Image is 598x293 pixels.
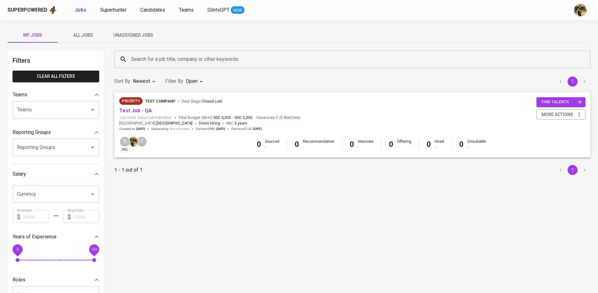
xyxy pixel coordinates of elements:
span: Deal Stage : [182,99,222,104]
p: Salary [13,170,26,178]
button: Clear All filters [13,71,99,82]
p: 1 - 1 out of 1 [114,166,143,174]
div: Hired [435,139,444,150]
span: Superhunter [100,7,127,13]
input: Value [73,210,99,223]
span: [DATE] [216,127,225,131]
div: Unsuitable [467,139,486,150]
span: Clear All filters [18,72,94,80]
input: Value [23,210,49,223]
b: 0 [295,140,299,149]
p: Years of Experience [13,233,57,241]
div: - [467,144,486,150]
div: Recommendation [303,139,334,150]
span: Min. [226,121,247,125]
div: Reporting Groups [13,126,99,139]
img: app logo [49,5,57,15]
button: Open [88,143,97,152]
p: Teams [13,91,27,99]
div: Salary [13,168,99,180]
div: - [303,144,334,150]
b: 0 [257,140,261,149]
p: Reporting Groups [13,129,51,136]
b: 0 [427,140,431,149]
nav: pagination navigation [555,77,590,87]
span: All Jobs [62,31,104,39]
p: Roles [13,276,25,284]
span: SGD 5,000 [234,115,252,120]
div: Interview [358,139,374,150]
span: Test Company [145,99,175,104]
b: 0 [350,140,354,149]
span: Unassigned Jobs [112,31,154,39]
span: 5 years [234,121,247,125]
span: Not indicated [170,127,190,131]
div: Sourced [265,139,279,150]
span: Earliest ECJD : [231,127,262,131]
span: Onboarding : [151,127,190,131]
span: 1 [275,115,278,120]
span: Candidates [140,7,165,13]
div: S [119,136,130,147]
b: 0 [389,140,393,149]
div: - [397,144,411,150]
div: New Job received from Demand Team, Client Priority [119,97,143,105]
a: GlintsGPT NEW [207,6,245,14]
span: Closed Lost [202,99,222,104]
div: Offering [397,139,411,150]
div: pic [119,136,130,152]
button: Open [88,190,97,199]
p: Newest [133,77,150,85]
span: NEW [231,7,245,13]
div: Teams [13,88,99,101]
span: 10+ [91,247,97,251]
span: GlintsGPT [207,7,229,13]
span: 0 [16,247,19,251]
span: My Jobs [11,31,54,39]
a: Test Job - QA [119,108,152,114]
span: SGD 4,000 [213,115,231,120]
span: Teams [179,7,194,13]
span: more actions [541,111,573,119]
a: Teams [179,6,195,14]
button: page 1 [568,77,578,87]
b: 0 [459,140,464,149]
b: Jobs [75,7,86,13]
p: Sort By [114,77,130,85]
div: Open [186,76,205,87]
a: Superhunter [100,6,128,14]
a: Candidates [140,6,166,14]
img: yongcheng@glints.com [574,4,587,16]
button: page 1 [568,165,578,175]
div: T [136,136,147,147]
span: Earliest EMD : [196,127,225,131]
span: find talents [541,99,582,106]
div: - [358,144,374,150]
span: Open [186,78,197,84]
img: yongcheng@glints.com [128,137,138,146]
span: [DATE] [136,127,145,131]
p: Filter By [165,77,183,85]
button: Open [88,105,97,114]
span: [DATE] [253,127,262,131]
button: more actions [536,109,585,120]
div: Years of Experience [13,231,99,243]
div: Roles [13,274,99,286]
div: Superpowered [8,7,47,14]
a: Jobs [75,6,88,14]
span: Priority [119,98,143,104]
span: [GEOGRAPHIC_DATA] , [119,120,192,127]
span: Total Budget (All-In) [178,115,252,120]
span: Created at : [119,127,145,131]
span: Direct Hiring [199,121,220,125]
button: find talents [536,97,585,107]
nav: pagination navigation [555,165,590,175]
div: - [435,144,444,150]
span: - [232,115,233,120]
a: Superpoweredapp logo [8,5,57,15]
div: - [265,144,279,150]
span: Vacancies ( 0 Matches ) [256,115,300,120]
span: Job Order Value not indicated. [119,115,172,120]
span: [GEOGRAPHIC_DATA] [156,120,192,127]
h6: Filters [13,56,99,66]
